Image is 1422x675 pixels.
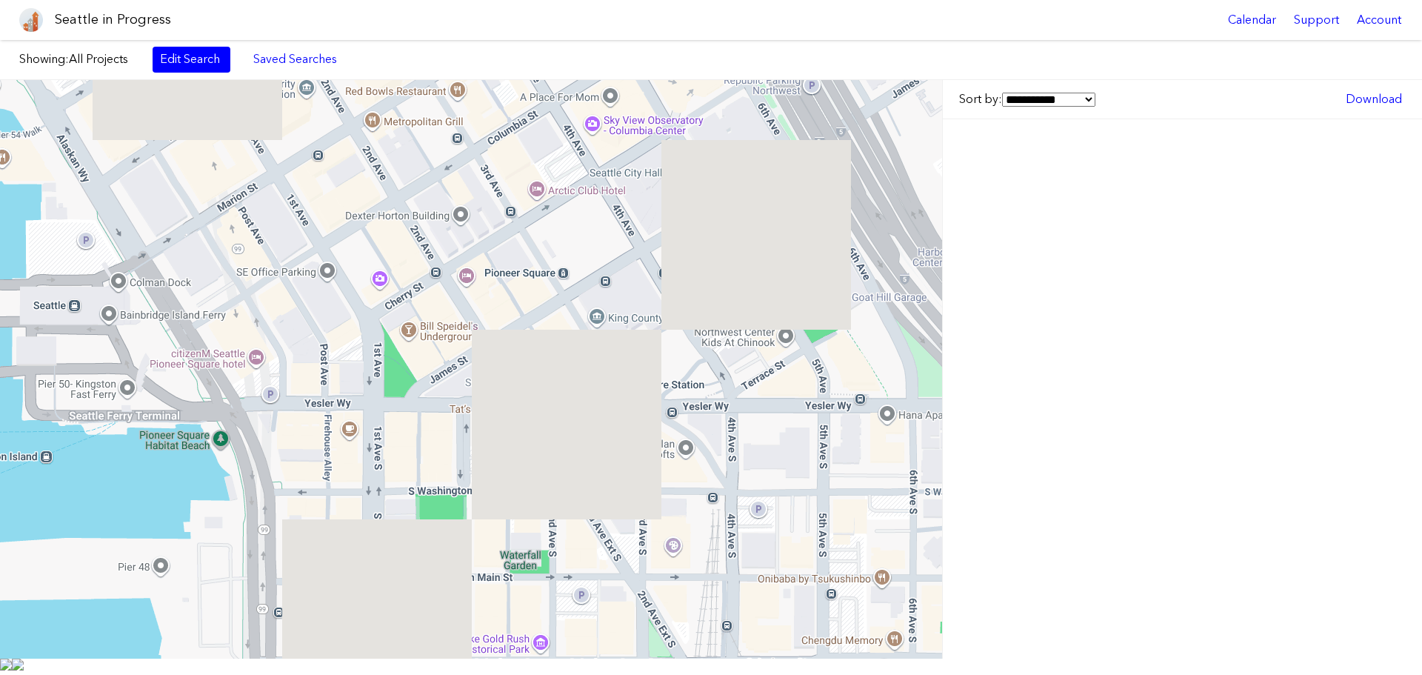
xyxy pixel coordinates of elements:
a: Edit Search [153,47,230,72]
label: Sort by: [959,91,1095,107]
label: Showing: [19,51,138,67]
a: Download [1338,87,1409,112]
a: Saved Searches [245,47,345,72]
select: Sort by: [1002,93,1095,107]
span: All Projects [69,52,128,66]
h1: Seattle in Progress [55,10,171,29]
img: favicon-96x96.png [19,8,43,32]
